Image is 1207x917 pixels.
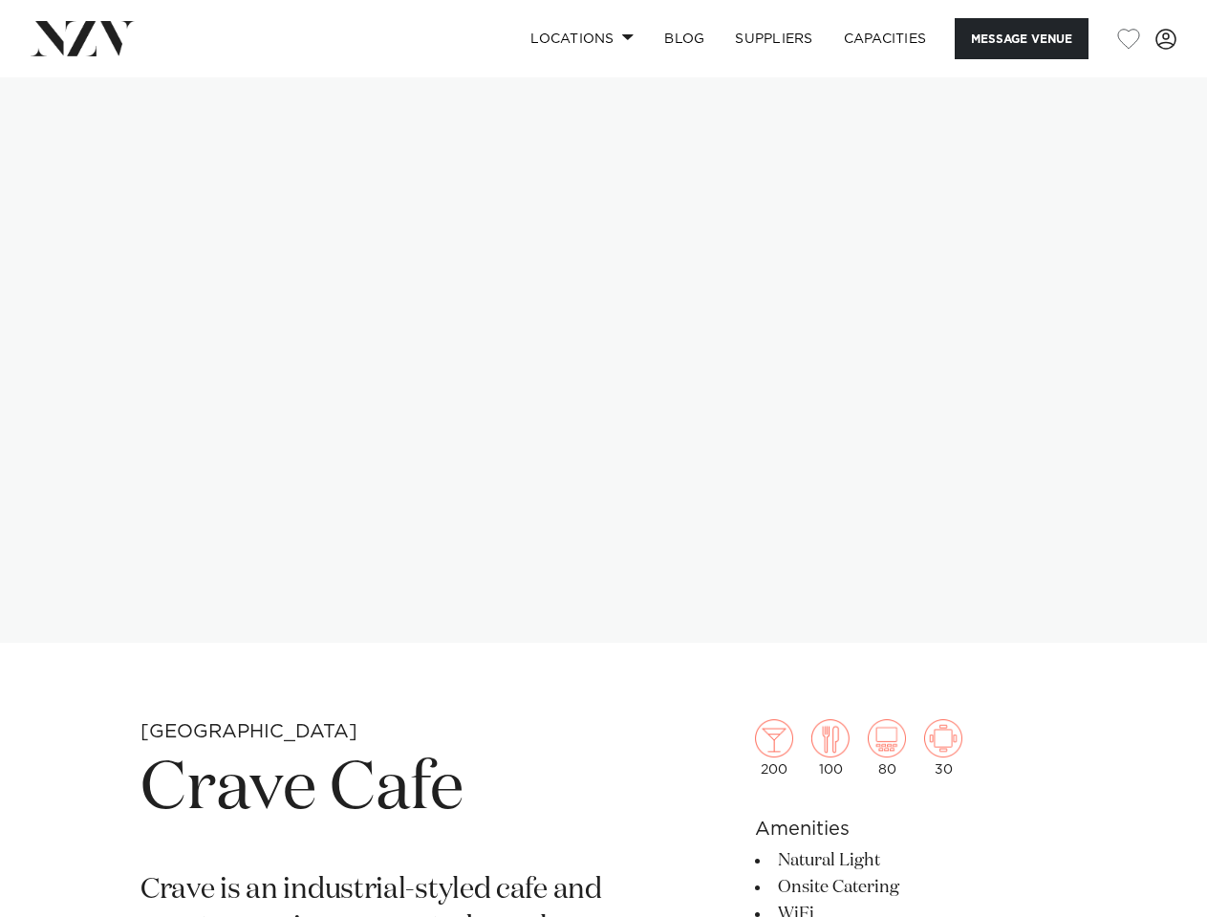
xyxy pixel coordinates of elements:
h6: Amenities [755,815,1067,843]
small: [GEOGRAPHIC_DATA] [140,722,357,741]
li: Onsite Catering [755,874,1067,901]
div: 30 [924,719,962,777]
img: meeting.png [924,719,962,757]
img: cocktail.png [755,719,793,757]
a: Locations [515,18,649,59]
a: Capacities [829,18,942,59]
img: dining.png [811,719,850,757]
div: 200 [755,719,793,777]
button: Message Venue [955,18,1088,59]
div: 100 [811,719,850,777]
h1: Crave Cafe [140,746,619,834]
img: theatre.png [868,719,906,757]
a: SUPPLIERS [720,18,828,59]
a: BLOG [649,18,720,59]
img: nzv-logo.png [31,21,135,55]
div: 80 [868,719,906,777]
li: Natural Light [755,847,1067,874]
